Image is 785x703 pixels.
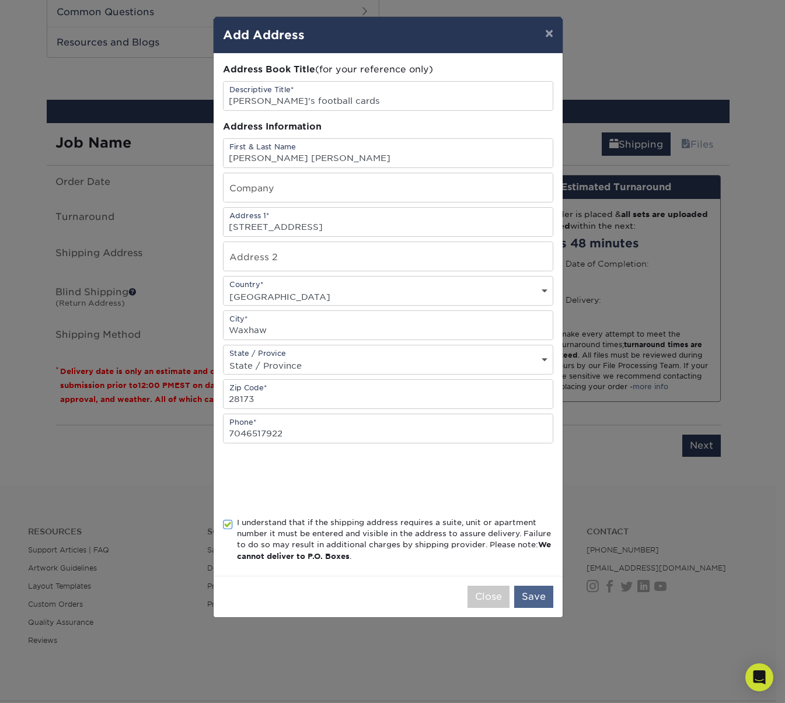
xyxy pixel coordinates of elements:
[745,663,773,691] div: Open Intercom Messenger
[223,63,553,76] div: (for your reference only)
[536,17,563,50] button: ×
[223,26,553,44] h4: Add Address
[514,586,553,608] button: Save
[223,64,315,75] span: Address Book Title
[237,540,551,560] b: We cannot deliver to P.O. Boxes
[223,457,400,503] iframe: reCAPTCHA
[467,586,510,608] button: Close
[237,517,553,562] div: I understand that if the shipping address requires a suite, unit or apartment number it must be e...
[223,120,553,134] div: Address Information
